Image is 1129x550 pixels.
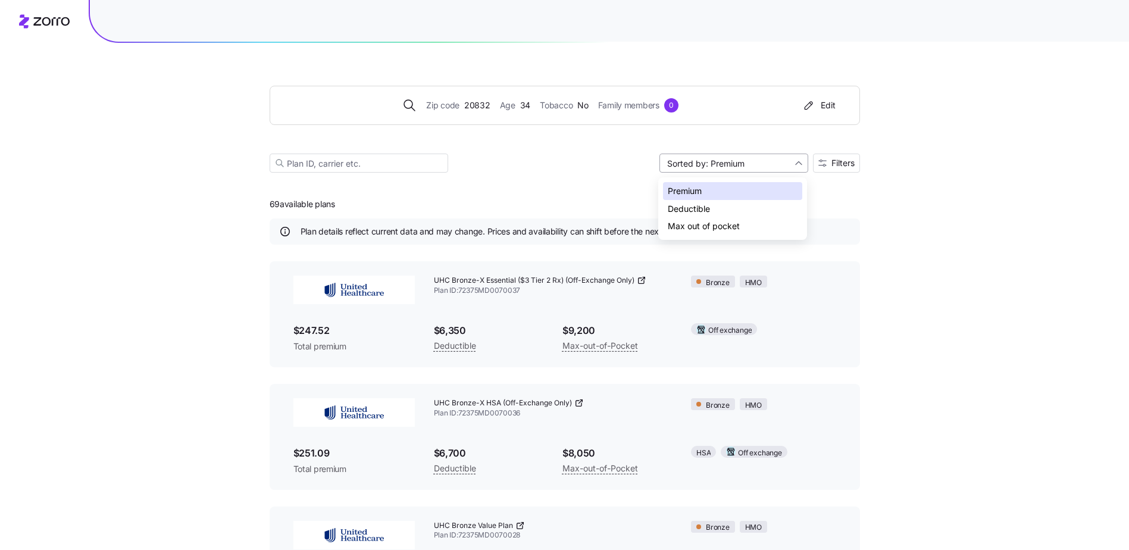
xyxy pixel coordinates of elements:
span: Plan details reflect current data and may change. Prices and availability can shift before the ne... [301,226,724,237]
span: 69 available plans [270,198,335,210]
span: 34 [520,99,530,112]
button: Filters [813,154,860,173]
img: UnitedHealthcare [293,276,415,304]
span: Deductible [434,339,476,353]
div: Max out of pocket [663,217,802,235]
span: Max-out-of-Pocket [562,461,638,476]
span: Age [500,99,515,112]
span: Total premium [293,463,415,475]
span: Off exchange [708,325,752,336]
span: $247.52 [293,323,415,338]
span: UHC Bronze-X HSA (Off-Exchange Only) [434,398,572,408]
input: Plan ID, carrier etc. [270,154,448,173]
div: 0 [664,98,678,112]
span: Bronze [706,522,730,533]
span: $8,050 [562,446,672,461]
img: UnitedHealthcare [293,521,415,549]
span: Bronze [706,400,730,411]
span: Deductible [434,461,476,476]
span: No [577,99,588,112]
span: Filters [831,159,855,167]
span: HMO [745,277,762,289]
span: Family members [598,99,659,112]
div: Premium [663,182,802,200]
span: Zip code [426,99,459,112]
input: Sort by [659,154,808,173]
img: UnitedHealthcare [293,398,415,427]
span: $6,350 [434,323,543,338]
div: Deductible [663,200,802,218]
button: Edit [797,96,840,115]
span: UHC Bronze Value Plan [434,521,513,531]
span: Off exchange [738,448,781,459]
span: UHC Bronze-X Essential ($3 Tier 2 Rx) (Off-Exchange Only) [434,276,634,286]
span: HSA [696,448,711,459]
span: Max-out-of-Pocket [562,339,638,353]
span: Plan ID: 72375MD0070028 [434,530,673,540]
span: Bronze [706,277,730,289]
span: Plan ID: 72375MD0070037 [434,286,673,296]
span: Tobacco [540,99,573,112]
span: Plan ID: 72375MD0070036 [434,408,673,418]
div: Edit [802,99,836,111]
span: 20832 [464,99,490,112]
span: $9,200 [562,323,672,338]
span: HMO [745,400,762,411]
span: $6,700 [434,446,543,461]
span: $251.09 [293,446,415,461]
span: HMO [745,522,762,533]
span: Total premium [293,340,415,352]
